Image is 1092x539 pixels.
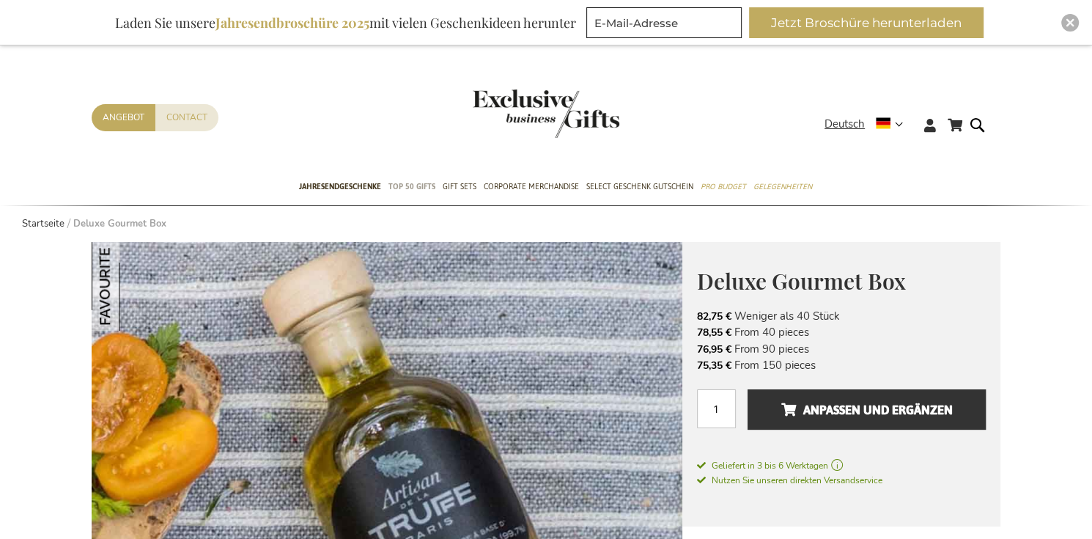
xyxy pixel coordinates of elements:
[1066,18,1074,27] img: Close
[781,398,952,422] span: Anpassen und ergänzen
[388,179,435,194] span: TOP 50 Gifts
[215,14,369,32] b: Jahresendbroschüre 2025
[753,179,812,194] span: Gelegenheiten
[108,7,583,38] div: Laden Sie unsere mit vielen Geschenkideen herunter
[92,104,155,131] a: Angebot
[697,357,986,373] li: From 150 pieces
[697,359,731,373] span: 75,35 €
[586,7,742,38] input: E-Mail-Adresse
[73,217,166,230] strong: Deluxe Gourmet Box
[586,179,693,194] span: Select Geschenk Gutschein
[443,179,476,194] span: Gift Sets
[697,459,986,472] a: Geliefert in 3 bis 6 Werktagen
[299,179,381,194] span: Jahresendgeschenke
[824,116,865,133] span: Deutsch
[22,217,64,230] a: Startseite
[473,89,619,138] img: Exclusive Business gifts logo
[697,266,906,296] span: Deluxe Gourmet Box
[697,324,986,340] li: From 40 pieces
[697,341,986,357] li: From 90 pieces
[586,7,746,43] form: marketing offers and promotions
[697,472,882,487] a: Nutzen Sie unseren direkten Versandservice
[697,308,986,324] li: Weniger als 40 Stück
[484,179,579,194] span: Corporate Merchandise
[473,89,546,138] a: store logo
[748,389,986,430] button: Anpassen und ergänzen
[749,7,984,38] button: Jetzt Broschüre herunterladen
[697,389,736,428] input: Menge
[701,179,746,194] span: Pro Budget
[824,116,912,133] div: Deutsch
[155,104,218,131] a: Contact
[92,242,180,331] img: Deluxe Gourmet Box
[697,474,882,486] span: Nutzen Sie unseren direkten Versandservice
[697,309,731,323] span: 82,75 €
[697,342,731,356] span: 76,95 €
[697,326,731,340] span: 78,55 €
[1061,14,1079,32] div: Close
